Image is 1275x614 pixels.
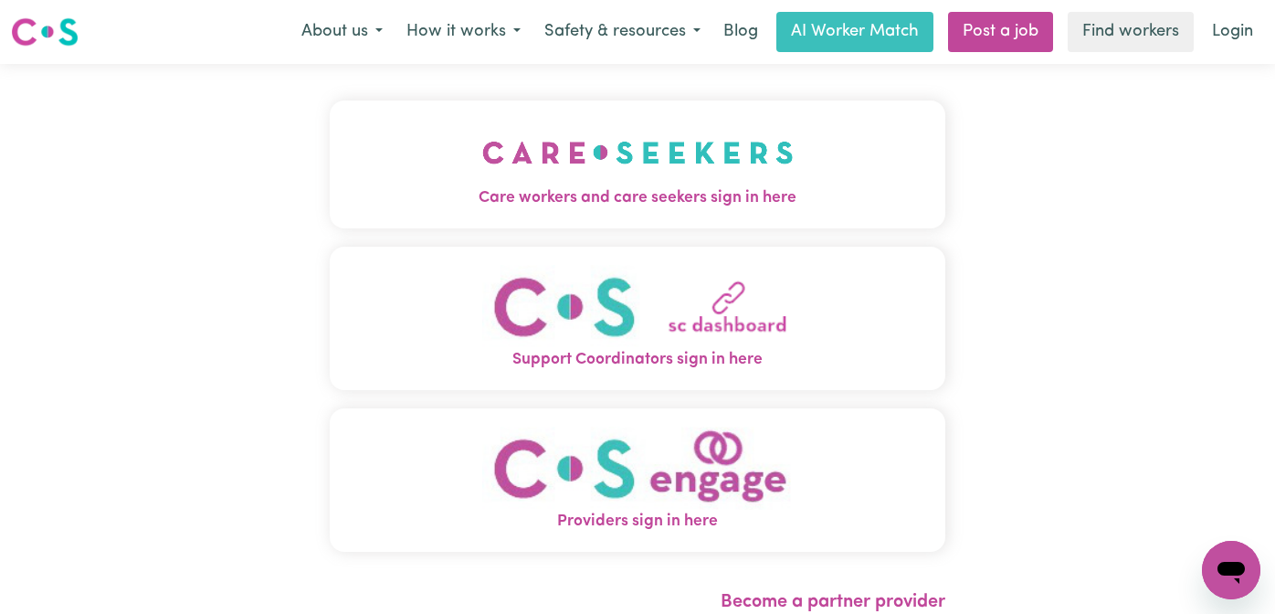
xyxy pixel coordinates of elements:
[721,593,945,611] a: Become a partner provider
[1202,541,1260,599] iframe: Button to launch messaging window
[1201,12,1264,52] a: Login
[11,16,79,48] img: Careseekers logo
[330,408,945,552] button: Providers sign in here
[776,12,933,52] a: AI Worker Match
[330,510,945,534] span: Providers sign in here
[395,13,532,51] button: How it works
[330,247,945,390] button: Support Coordinators sign in here
[330,101,945,228] button: Care workers and care seekers sign in here
[1068,12,1194,52] a: Find workers
[290,13,395,51] button: About us
[330,186,945,210] span: Care workers and care seekers sign in here
[948,12,1053,52] a: Post a job
[712,12,769,52] a: Blog
[11,11,79,53] a: Careseekers logo
[532,13,712,51] button: Safety & resources
[330,348,945,372] span: Support Coordinators sign in here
